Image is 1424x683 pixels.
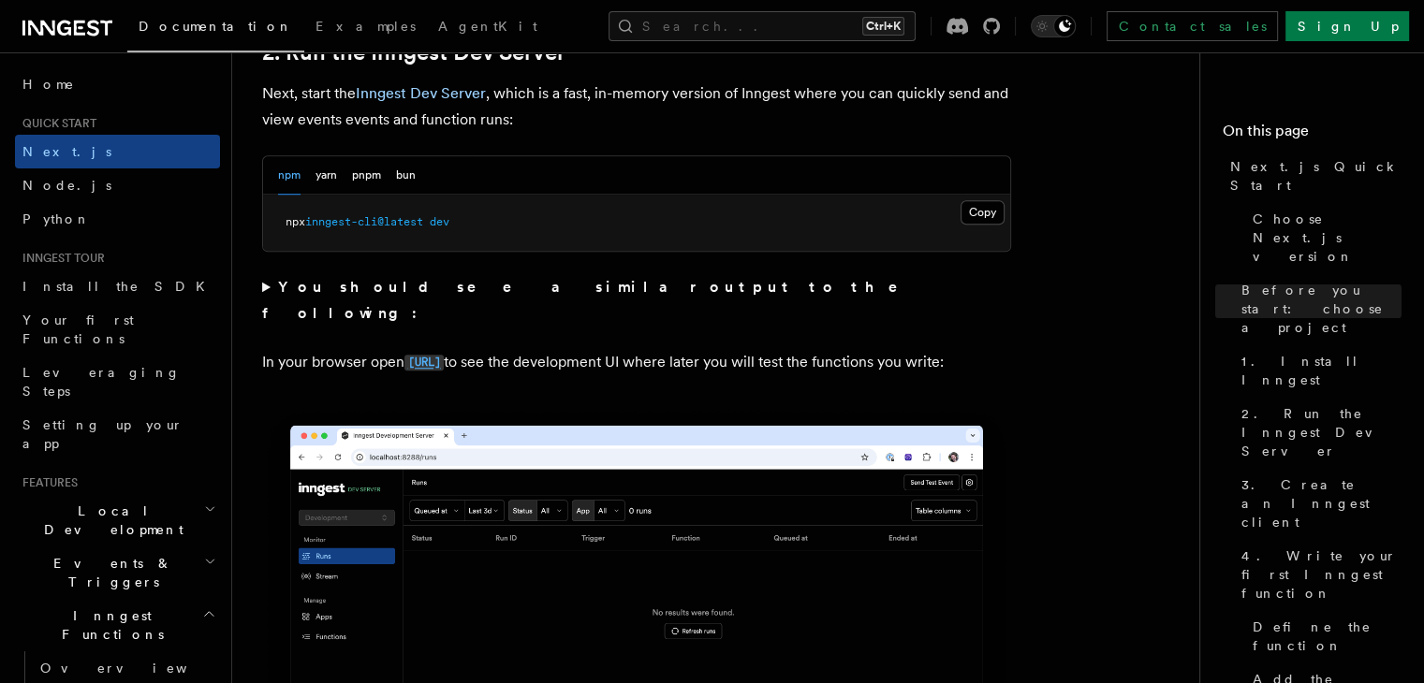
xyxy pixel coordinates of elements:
[40,661,233,676] span: Overview
[15,546,220,599] button: Events & Triggers
[15,494,220,546] button: Local Development
[15,303,220,356] a: Your first Functions
[262,274,1011,327] summary: You should see a similar output to the following:
[305,215,423,228] span: inngest-cli@latest
[1253,210,1402,266] span: Choose Next.js version
[404,353,444,371] a: [URL]
[1234,468,1402,539] a: 3. Create an Inngest client
[15,475,78,490] span: Features
[1031,15,1076,37] button: Toggle dark mode
[1245,202,1402,273] a: Choose Next.js version
[22,75,75,94] span: Home
[22,279,216,294] span: Install the SDK
[286,215,305,228] span: npx
[15,251,105,266] span: Inngest tour
[404,355,444,371] code: [URL]
[1234,344,1402,397] a: 1. Install Inngest
[1241,281,1402,337] span: Before you start: choose a project
[438,19,537,34] span: AgentKit
[1241,475,1402,531] span: 3. Create an Inngest client
[352,156,381,195] button: pnpm
[15,501,204,539] span: Local Development
[15,356,220,408] a: Leveraging Steps
[22,178,111,193] span: Node.js
[15,599,220,651] button: Inngest Functions
[22,417,184,451] span: Setting up your app
[609,11,916,41] button: Search...Ctrl+K
[15,408,220,460] a: Setting up your app
[1234,539,1402,610] a: 4. Write your first Inngest function
[15,269,220,303] a: Install the SDK
[278,156,301,195] button: npm
[15,135,220,168] a: Next.js
[1285,11,1409,41] a: Sign Up
[22,365,181,399] span: Leveraging Steps
[1234,273,1402,344] a: Before you start: choose a project
[15,116,96,131] span: Quick start
[316,19,416,34] span: Examples
[15,168,220,202] a: Node.js
[127,6,304,52] a: Documentation
[1241,352,1402,389] span: 1. Install Inngest
[862,17,904,36] kbd: Ctrl+K
[1230,157,1402,195] span: Next.js Quick Start
[356,84,486,102] a: Inngest Dev Server
[22,211,91,226] span: Python
[304,6,427,51] a: Examples
[1253,618,1402,655] span: Define the function
[15,606,202,644] span: Inngest Functions
[262,80,1011,133] p: Next, start the , which is a fast, in-memory version of Inngest where you can quickly send and vi...
[1107,11,1278,41] a: Contact sales
[961,200,1005,225] button: Copy
[396,156,416,195] button: bun
[316,156,337,195] button: yarn
[15,67,220,101] a: Home
[1234,397,1402,468] a: 2. Run the Inngest Dev Server
[1223,120,1402,150] h4: On this page
[1241,404,1402,460] span: 2. Run the Inngest Dev Server
[262,349,1011,376] p: In your browser open to see the development UI where later you will test the functions you write:
[22,144,111,159] span: Next.js
[262,278,924,322] strong: You should see a similar output to the following:
[22,312,134,346] span: Your first Functions
[1245,610,1402,662] a: Define the function
[15,554,204,591] span: Events & Triggers
[15,202,220,236] a: Python
[430,215,449,228] span: dev
[427,6,549,51] a: AgentKit
[1241,546,1402,603] span: 4. Write your first Inngest function
[1223,150,1402,202] a: Next.js Quick Start
[139,19,293,34] span: Documentation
